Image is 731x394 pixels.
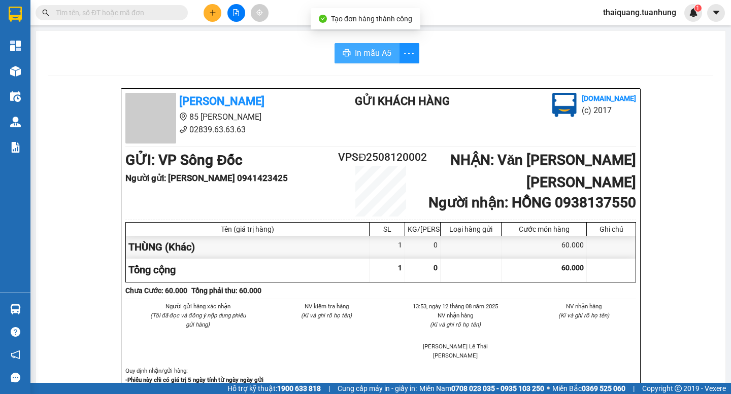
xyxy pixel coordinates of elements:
[335,43,400,63] button: printerIn mẫu A5
[343,49,351,58] span: printer
[232,9,240,16] span: file-add
[408,225,438,233] div: KG/[PERSON_NAME]
[582,104,636,117] li: (c) 2017
[504,225,584,233] div: Cước món hàng
[319,15,327,23] span: check-circle
[209,9,216,16] span: plus
[552,383,625,394] span: Miền Bắc
[403,342,508,360] li: [PERSON_NAME] Lê Thái [PERSON_NAME]
[552,93,577,117] img: logo.jpg
[11,327,20,337] span: question-circle
[712,8,721,17] span: caret-down
[10,41,21,51] img: dashboard-icon
[11,373,20,382] span: message
[179,125,187,133] span: phone
[128,264,176,276] span: Tổng cộng
[403,302,508,311] li: 13:53, ngày 12 tháng 08 năm 2025
[443,225,499,233] div: Loại hàng gửi
[56,7,176,18] input: Tìm tên, số ĐT hoặc mã đơn
[582,384,625,392] strong: 0369 525 060
[675,385,682,392] span: copyright
[399,43,419,63] button: more
[150,312,246,328] i: (Tôi đã đọc và đồng ý nộp dung phiếu gửi hàng)
[125,152,243,168] b: GỬI : VP Sông Đốc
[561,264,584,272] span: 60.000
[11,350,20,360] span: notification
[10,117,21,127] img: warehouse-icon
[277,384,321,392] strong: 1900 633 818
[405,236,441,259] div: 0
[694,5,702,12] sup: 1
[275,302,379,311] li: NV kiểm tra hàng
[9,7,22,22] img: logo-vxr
[707,4,725,22] button: caret-down
[403,311,508,320] li: NV nhận hàng
[582,94,636,102] b: [DOMAIN_NAME]
[10,304,21,314] img: warehouse-icon
[251,4,269,22] button: aim
[532,302,637,311] li: NV nhận hàng
[331,15,412,23] span: Tạo đơn hàng thành công
[450,152,636,191] b: NHẬN : Văn [PERSON_NAME] [PERSON_NAME]
[10,66,21,77] img: warehouse-icon
[398,264,402,272] span: 1
[558,312,609,319] i: (Kí và ghi rõ họ tên)
[227,4,245,22] button: file-add
[42,9,49,16] span: search
[191,286,261,295] b: Tổng phải thu: 60.000
[125,123,314,136] li: 02839.63.63.63
[696,5,700,12] span: 1
[595,6,684,19] span: thaiquang.tuanhung
[430,321,481,328] i: (Kí và ghi rõ họ tên)
[125,376,263,383] strong: -Phiếu này chỉ có giá trị 5 ngày tính từ ngày ngày gửi
[355,47,391,59] span: In mẫu A5
[128,225,367,233] div: Tên (giá trị hàng)
[370,236,405,259] div: 1
[355,95,450,108] b: Gửi khách hàng
[419,383,544,394] span: Miền Nam
[179,95,264,108] b: [PERSON_NAME]
[547,386,550,390] span: ⚪️
[204,4,221,22] button: plus
[400,47,419,60] span: more
[301,312,352,319] i: (Kí và ghi rõ họ tên)
[125,286,187,295] b: Chưa Cước : 60.000
[125,111,314,123] li: 85 [PERSON_NAME]
[126,236,370,259] div: THÙNG (Khác)
[10,91,21,102] img: warehouse-icon
[10,142,21,153] img: solution-icon
[689,8,698,17] img: icon-new-feature
[256,9,263,16] span: aim
[372,225,402,233] div: SL
[328,383,330,394] span: |
[428,194,636,211] b: Người nhận : HỒNG 0938137550
[146,302,250,311] li: Người gửi hàng xác nhận
[633,383,635,394] span: |
[338,149,423,166] h2: VPSĐ2508120002
[589,225,633,233] div: Ghi chú
[227,383,321,394] span: Hỗ trợ kỹ thuật:
[125,173,288,183] b: Người gửi : [PERSON_NAME] 0941423425
[338,383,417,394] span: Cung cấp máy in - giấy in:
[179,113,187,121] span: environment
[502,236,587,259] div: 60.000
[451,384,544,392] strong: 0708 023 035 - 0935 103 250
[434,264,438,272] span: 0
